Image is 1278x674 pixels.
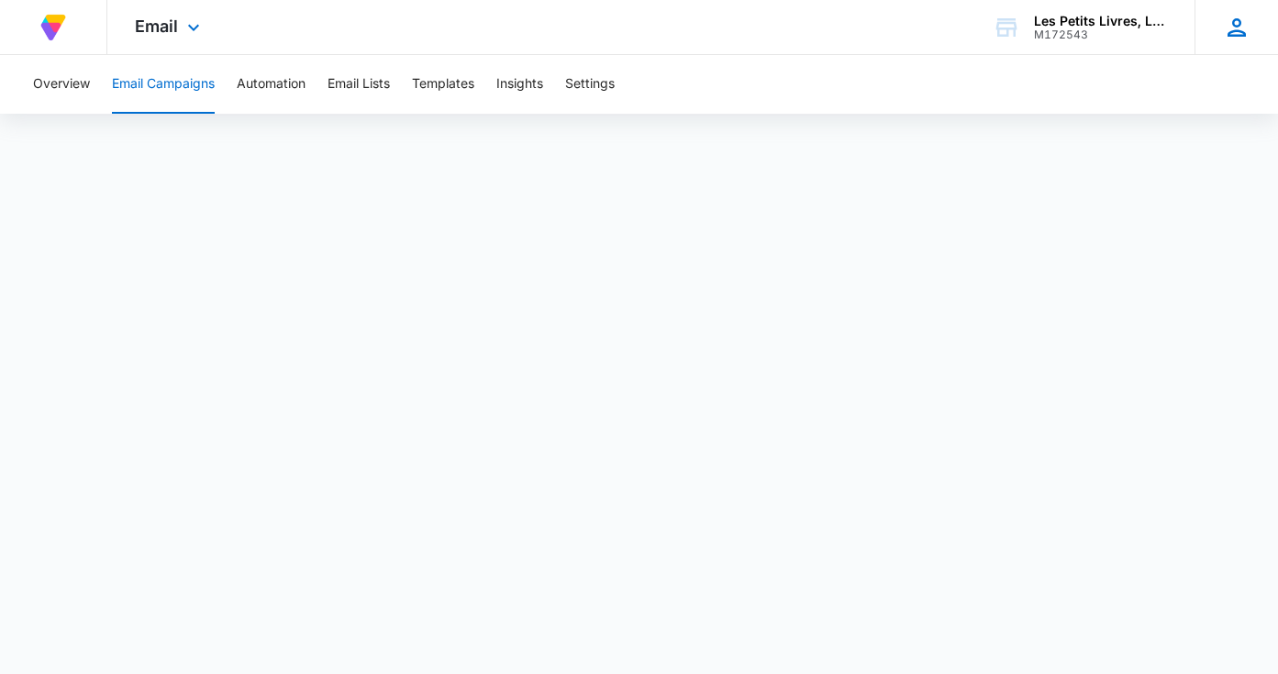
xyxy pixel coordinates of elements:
[1034,28,1168,41] div: account id
[565,55,615,114] button: Settings
[412,55,474,114] button: Templates
[237,55,306,114] button: Automation
[37,11,70,44] img: Volusion
[1034,14,1168,28] div: account name
[112,55,215,114] button: Email Campaigns
[33,55,90,114] button: Overview
[328,55,390,114] button: Email Lists
[135,17,178,36] span: Email
[496,55,543,114] button: Insights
